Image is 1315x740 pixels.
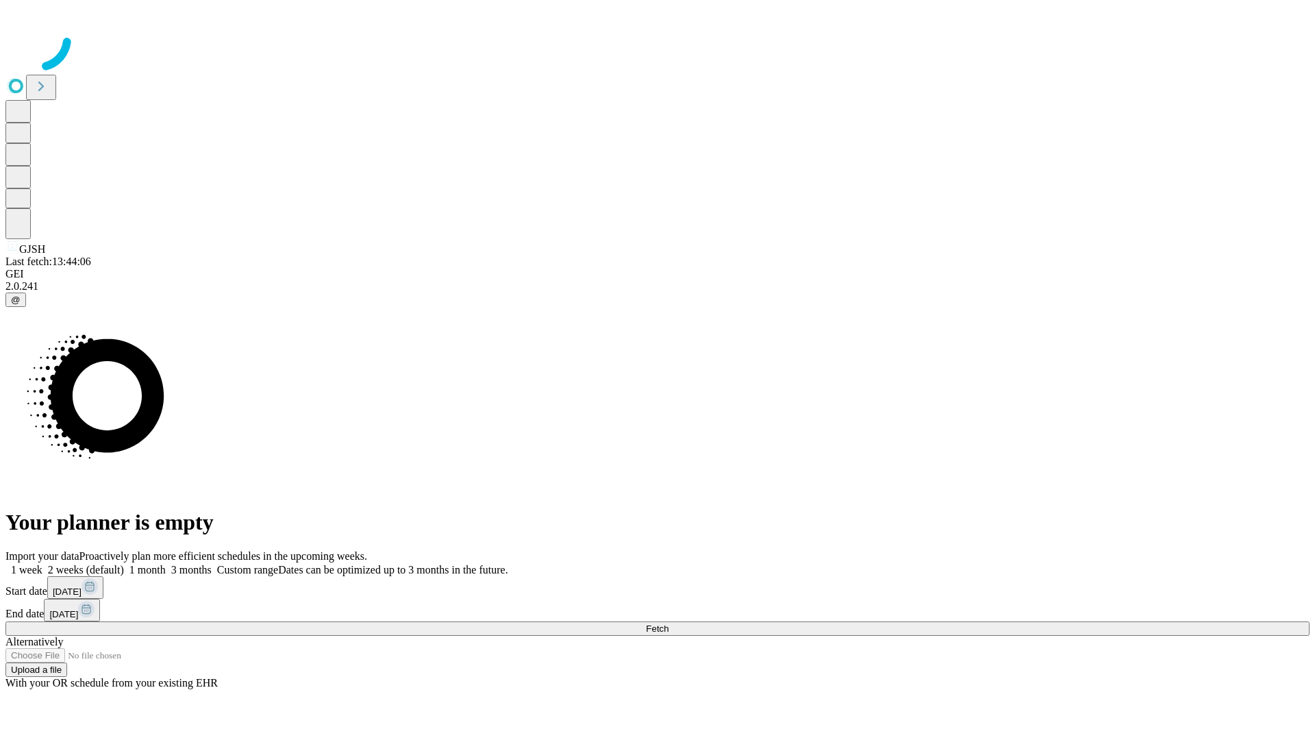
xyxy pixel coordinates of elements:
[19,243,45,255] span: GJSH
[5,268,1310,280] div: GEI
[171,564,212,576] span: 3 months
[5,677,218,689] span: With your OR schedule from your existing EHR
[5,599,1310,621] div: End date
[44,599,100,621] button: [DATE]
[217,564,278,576] span: Custom range
[5,256,91,267] span: Last fetch: 13:44:06
[53,587,82,597] span: [DATE]
[79,550,367,562] span: Proactively plan more efficient schedules in the upcoming weeks.
[5,550,79,562] span: Import your data
[5,293,26,307] button: @
[278,564,508,576] span: Dates can be optimized up to 3 months in the future.
[5,636,63,647] span: Alternatively
[5,663,67,677] button: Upload a file
[11,295,21,305] span: @
[5,510,1310,535] h1: Your planner is empty
[129,564,166,576] span: 1 month
[49,609,78,619] span: [DATE]
[48,564,124,576] span: 2 weeks (default)
[5,621,1310,636] button: Fetch
[646,624,668,634] span: Fetch
[5,576,1310,599] div: Start date
[11,564,42,576] span: 1 week
[47,576,103,599] button: [DATE]
[5,280,1310,293] div: 2.0.241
